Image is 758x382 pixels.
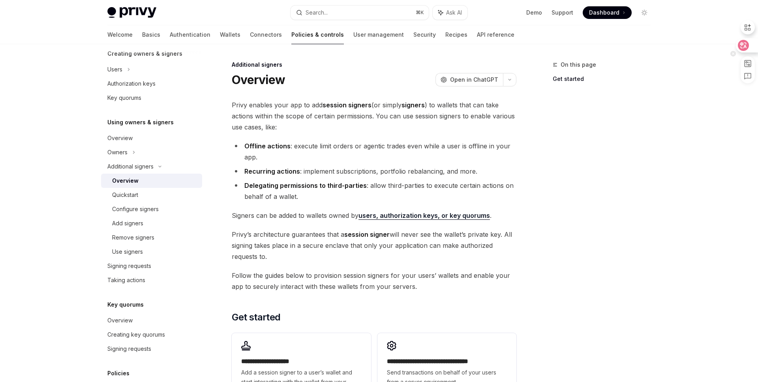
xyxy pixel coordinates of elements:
span: ⌘ K [416,9,424,16]
button: Ask AI [433,6,467,20]
span: Follow the guides below to provision session signers for your users’ wallets and enable your app ... [232,270,516,292]
div: Configure signers [112,204,159,214]
a: User management [353,25,404,44]
a: Support [552,9,573,17]
li: : allow third-parties to execute certain actions on behalf of a wallet. [232,180,516,202]
div: Additional signers [232,61,516,69]
a: Wallets [220,25,240,44]
a: Connectors [250,25,282,44]
span: On this page [561,60,596,69]
span: Dashboard [589,9,619,17]
strong: session signers [323,101,371,109]
div: Taking actions [107,275,145,285]
a: Signing requests [101,259,202,273]
span: Get started [232,311,280,324]
a: users, authorization keys, or key quorums [358,212,490,220]
a: Security [413,25,436,44]
strong: session signer [344,230,390,238]
h1: Overview [232,73,285,87]
strong: signers [402,101,425,109]
a: Policies & controls [291,25,344,44]
h5: Key quorums [107,300,144,309]
div: Overview [107,316,133,325]
strong: Delegating permissions to third-parties [244,182,367,189]
div: Signing requests [107,261,151,271]
div: Creating key quorums [107,330,165,339]
h5: Using owners & signers [107,118,174,127]
div: Additional signers [107,162,154,171]
a: Use signers [101,245,202,259]
a: API reference [477,25,514,44]
a: Authorization keys [101,77,202,91]
a: Key quorums [101,91,202,105]
a: Basics [142,25,160,44]
li: : implement subscriptions, portfolio rebalancing, and more. [232,166,516,177]
strong: Offline actions [244,142,291,150]
a: Overview [101,174,202,188]
div: Users [107,65,122,74]
button: Toggle dark mode [638,6,651,19]
a: Dashboard [583,6,632,19]
a: Welcome [107,25,133,44]
a: Demo [526,9,542,17]
a: Authentication [170,25,210,44]
img: light logo [107,7,156,18]
a: Signing requests [101,342,202,356]
div: Overview [107,133,133,143]
div: Authorization keys [107,79,156,88]
a: Creating key quorums [101,328,202,342]
button: Open in ChatGPT [435,73,503,86]
button: Search...⌘K [291,6,429,20]
a: Overview [101,313,202,328]
a: Quickstart [101,188,202,202]
h5: Policies [107,369,129,378]
strong: Recurring actions [244,167,300,175]
span: Open in ChatGPT [450,76,498,84]
div: Key quorums [107,93,141,103]
a: Recipes [445,25,467,44]
div: Remove signers [112,233,154,242]
div: Owners [107,148,128,157]
div: Search... [306,8,328,17]
span: Signers can be added to wallets owned by . [232,210,516,221]
span: Privy’s architecture guarantees that a will never see the wallet’s private key. All signing takes... [232,229,516,262]
span: Ask AI [446,9,462,17]
a: Add signers [101,216,202,230]
div: Signing requests [107,344,151,354]
a: Taking actions [101,273,202,287]
a: Configure signers [101,202,202,216]
div: Use signers [112,247,143,257]
li: : execute limit orders or agentic trades even while a user is offline in your app. [232,140,516,163]
div: Overview [112,176,139,185]
a: Remove signers [101,230,202,245]
a: Get started [553,73,657,85]
div: Quickstart [112,190,138,200]
div: Add signers [112,219,143,228]
a: Overview [101,131,202,145]
span: Privy enables your app to add (or simply ) to wallets that can take actions within the scope of c... [232,99,516,133]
